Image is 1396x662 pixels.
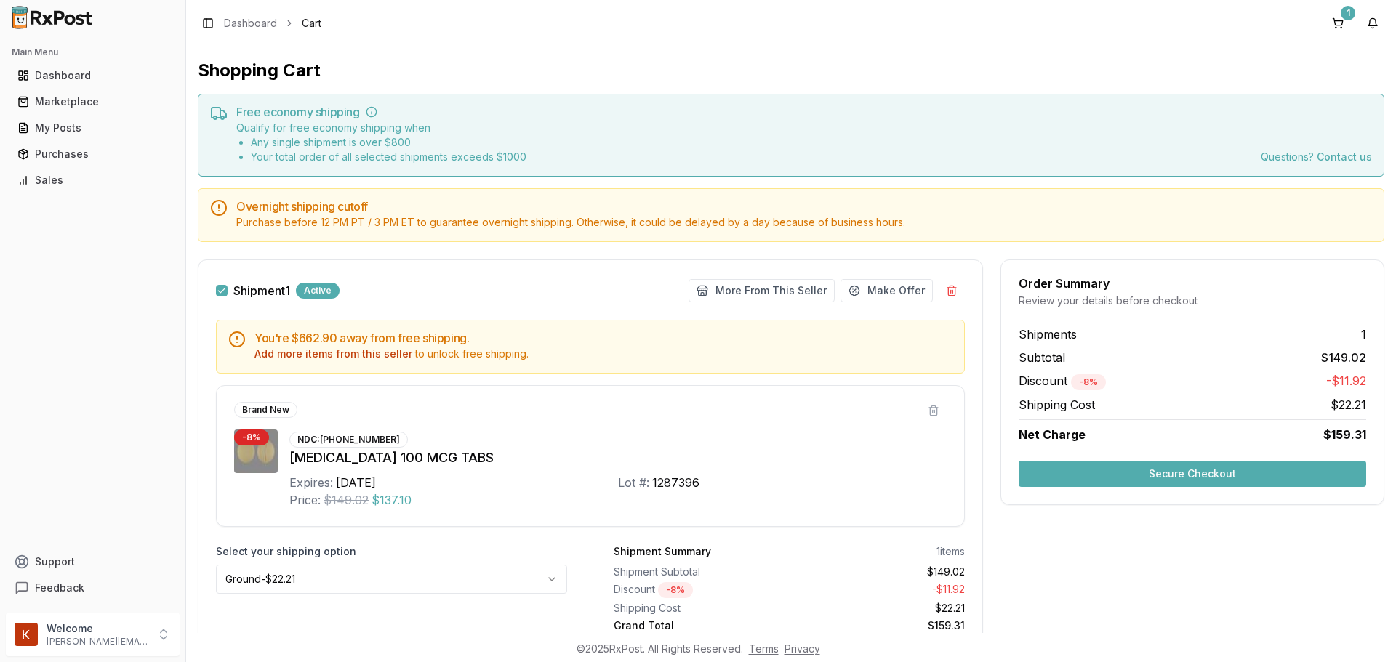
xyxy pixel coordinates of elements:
div: - $11.92 [795,582,966,598]
div: - 8 % [1071,374,1106,390]
div: to unlock free shipping. [254,347,952,361]
div: Order Summary [1019,278,1366,289]
div: Shipment Summary [614,544,711,559]
span: Feedback [35,581,84,595]
span: -$11.92 [1326,372,1366,390]
div: Brand New [234,402,297,418]
span: $149.02 [1321,349,1366,366]
span: Cart [302,16,321,31]
span: Discount [1019,374,1106,388]
span: $137.10 [372,491,412,509]
div: Purchases [17,147,168,161]
div: Price: [289,491,321,509]
div: $22.21 [795,601,966,615]
a: Terms [749,642,779,655]
img: User avatar [15,623,38,646]
div: Lot #: [618,474,649,491]
div: - 8 % [234,429,269,445]
div: Shipping Cost [614,601,784,615]
div: Review your details before checkout [1019,294,1366,308]
img: Synthroid 100 MCG TABS [234,429,278,473]
button: Secure Checkout [1019,461,1366,487]
div: [MEDICAL_DATA] 100 MCG TABS [289,448,947,468]
a: Marketplace [12,89,174,115]
div: NDC: [PHONE_NUMBER] [289,432,408,448]
li: Any single shipment is over $ 800 [251,135,526,150]
label: Select your shipping option [216,544,567,559]
button: 1 [1326,12,1349,35]
h5: Overnight shipping cutoff [236,201,1372,212]
div: 1287396 [652,474,699,491]
span: Shipments [1019,326,1077,343]
div: My Posts [17,121,168,135]
a: Privacy [785,642,820,655]
button: Dashboard [6,64,180,87]
a: Dashboard [224,16,277,31]
h5: You're $662.90 away from free shipping. [254,332,952,344]
span: $149.02 [324,491,369,509]
span: $159.31 [1323,426,1366,443]
span: 1 [1361,326,1366,343]
div: Dashboard [17,68,168,83]
div: $149.02 [795,565,966,579]
div: Discount [614,582,784,598]
a: Purchases [12,141,174,167]
h1: Shopping Cart [198,59,1384,82]
div: - 8 % [658,582,693,598]
div: Expires: [289,474,333,491]
button: Purchases [6,142,180,166]
div: Shipment Subtotal [614,565,784,579]
button: Make Offer [841,279,933,302]
button: Feedback [6,575,180,601]
button: Support [6,549,180,575]
div: Sales [17,173,168,187]
a: My Posts [12,115,174,141]
li: Your total order of all selected shipments exceeds $ 1000 [251,150,526,164]
div: 1 items [936,544,965,559]
button: Marketplace [6,90,180,113]
button: My Posts [6,116,180,140]
p: Welcome [47,621,148,636]
img: RxPost Logo [6,6,99,29]
h2: Main Menu [12,47,174,58]
div: Active [296,283,340,299]
div: Purchase before 12 PM PT / 3 PM ET to guarantee overnight shipping. Otherwise, it could be delaye... [236,215,1372,230]
span: $22.21 [1331,396,1366,413]
p: [PERSON_NAME][EMAIL_ADDRESS][DOMAIN_NAME] [47,636,148,647]
div: Questions? [1261,150,1372,164]
a: Dashboard [12,62,174,89]
div: [DATE] [336,474,376,491]
span: Shipment 1 [233,285,290,296]
div: 1 [1341,6,1355,20]
div: Qualify for free economy shipping when [236,121,526,164]
div: Grand Total [614,618,784,633]
span: Net Charge [1019,427,1086,442]
nav: breadcrumb [224,16,321,31]
a: Sales [12,167,174,193]
button: Add more items from this seller [254,347,412,361]
button: Sales [6,169,180,192]
span: Subtotal [1019,349,1065,366]
span: Shipping Cost [1019,396,1095,413]
button: More From This Seller [689,279,835,302]
h5: Free economy shipping [236,106,1372,118]
div: Marketplace [17,94,168,109]
div: $159.31 [795,618,966,633]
